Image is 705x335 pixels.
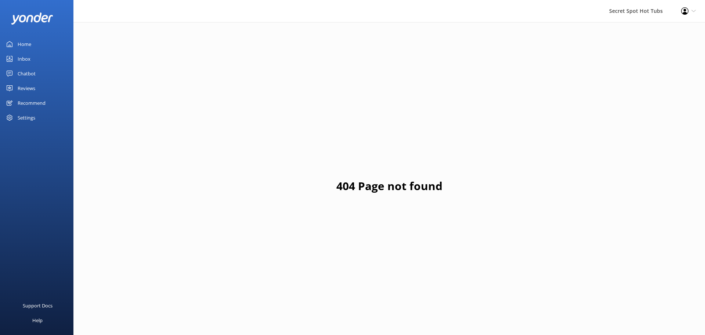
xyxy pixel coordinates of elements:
img: yonder-white-logo.png [11,13,53,25]
div: Recommend [18,96,46,110]
div: Settings [18,110,35,125]
div: Support Docs [23,298,53,313]
h1: 404 Page not found [336,177,442,195]
div: Home [18,37,31,51]
div: Chatbot [18,66,36,81]
div: Help [32,313,43,328]
div: Inbox [18,51,30,66]
div: Reviews [18,81,35,96]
